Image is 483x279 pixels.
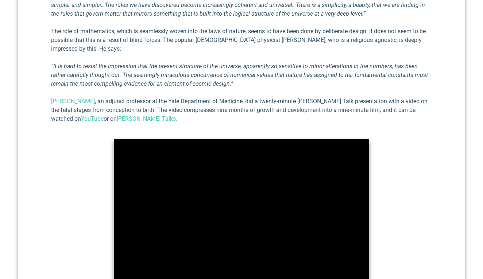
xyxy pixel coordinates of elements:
[51,97,432,123] p: , an adjunct professor at the Yale Department of Medicine, did a twenty-minute [PERSON_NAME] Talk...
[81,115,104,122] a: YouTube
[51,63,428,87] em: “It is hard to resist the impression that the present structure of the universe, apparently so se...
[51,27,432,53] p: The role of mathematics, which is seamlessly woven into the laws of nature, seems to have been do...
[51,98,95,105] a: [PERSON_NAME]
[117,115,177,122] a: [PERSON_NAME] Talks.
